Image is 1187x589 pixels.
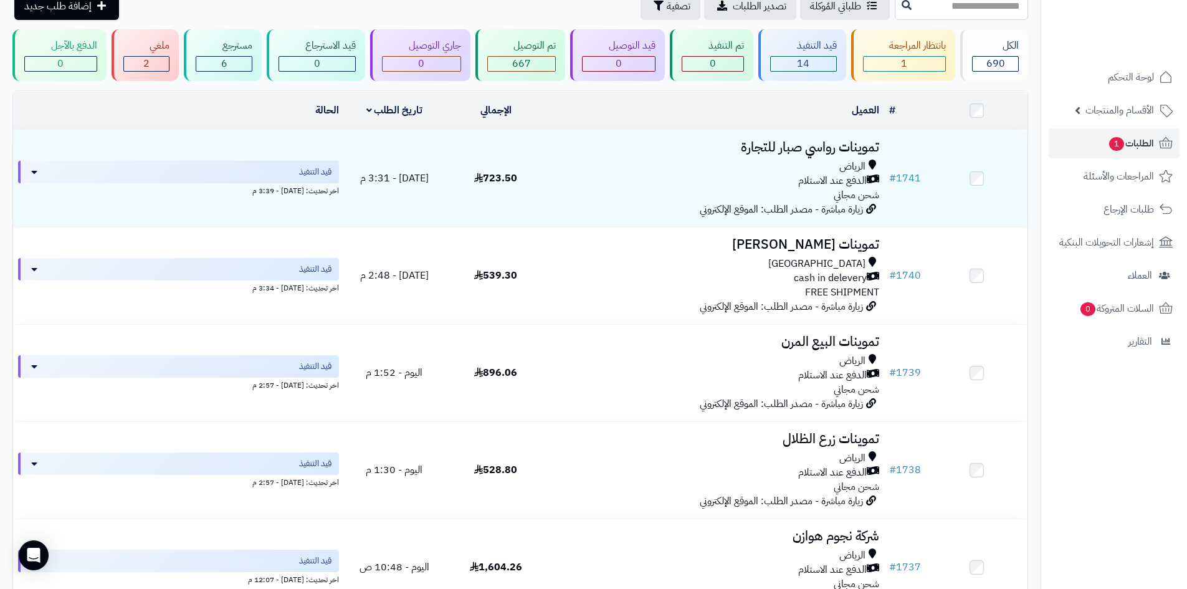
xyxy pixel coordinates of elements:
a: ملغي 2 [109,29,182,81]
h3: تموينات البيع المرن [551,335,879,349]
a: مسترجع 6 [181,29,264,81]
div: الدفع بالآجل [24,39,97,53]
a: الكل690 [958,29,1031,81]
span: 0 [710,56,716,71]
a: العملاء [1049,261,1180,290]
div: اخر تحديث: [DATE] - 2:57 م [18,475,339,488]
div: Open Intercom Messenger [19,540,49,570]
span: 14 [797,56,809,71]
span: الرياض [839,548,865,563]
span: طلبات الإرجاع [1104,201,1154,218]
h3: شركة نجوم هوازن [551,529,879,544]
span: 723.50 [474,171,517,186]
div: 0 [279,57,355,71]
a: الدفع بالآجل 0 [10,29,109,81]
div: تم التنفيذ [682,39,744,53]
a: التقارير [1049,327,1180,357]
span: قيد التنفيذ [299,263,331,275]
div: 1 [864,57,946,71]
span: cash in delevery [794,271,867,285]
span: 528.80 [474,462,517,477]
span: 6 [221,56,227,71]
a: تم التنفيذ 0 [667,29,756,81]
div: 0 [383,57,460,71]
a: الطلبات1 [1049,128,1180,158]
div: ملغي [123,39,170,53]
span: زيارة مباشرة - مصدر الطلب: الموقع الإلكتروني [700,494,863,509]
span: 667 [512,56,531,71]
a: جاري التوصيل 0 [368,29,473,81]
span: [GEOGRAPHIC_DATA] [768,257,865,271]
span: إشعارات التحويلات البنكية [1059,234,1154,251]
span: 1,604.26 [470,560,522,575]
a: #1741 [889,171,921,186]
a: الحالة [315,103,339,118]
a: قيد التنفيذ 14 [756,29,849,81]
a: #1740 [889,268,921,283]
span: قيد التنفيذ [299,360,331,373]
div: 667 [488,57,556,71]
div: الكل [972,39,1019,53]
div: مسترجع [196,39,252,53]
a: الإجمالي [480,103,512,118]
span: 0 [1080,302,1095,316]
span: 2 [143,56,150,71]
span: قيد التنفيذ [299,457,331,470]
div: 0 [682,57,743,71]
span: # [889,268,896,283]
span: # [889,462,896,477]
span: الرياض [839,354,865,368]
a: لوحة التحكم [1049,62,1180,92]
span: [DATE] - 3:31 م [360,171,429,186]
span: الرياض [839,160,865,174]
span: شحن مجاني [834,188,879,203]
span: # [889,365,896,380]
div: اخر تحديث: [DATE] - 12:07 م [18,572,339,585]
span: الدفع عند الاستلام [798,174,867,188]
div: جاري التوصيل [382,39,461,53]
a: #1739 [889,365,921,380]
div: قيد التنفيذ [770,39,837,53]
span: الرياض [839,451,865,466]
span: قيد التنفيذ [299,555,331,567]
span: 0 [57,56,64,71]
a: السلات المتروكة0 [1049,294,1180,323]
span: اليوم - 1:52 م [366,365,422,380]
a: قيد التوصيل 0 [568,29,667,81]
span: التقارير [1128,333,1152,350]
a: المراجعات والأسئلة [1049,161,1180,191]
span: اليوم - 10:48 ص [360,560,429,575]
span: 0 [314,56,320,71]
h3: تموينات رواسي صبار للتجارة [551,140,879,155]
span: العملاء [1128,267,1152,284]
span: زيارة مباشرة - مصدر الطلب: الموقع الإلكتروني [700,396,863,411]
span: # [889,560,896,575]
div: اخر تحديث: [DATE] - 3:34 م [18,280,339,294]
div: قيد الاسترجاع [279,39,356,53]
span: شحن مجاني [834,382,879,397]
a: طلبات الإرجاع [1049,194,1180,224]
a: # [889,103,895,118]
div: بانتظار المراجعة [863,39,946,53]
div: 2 [124,57,169,71]
div: 0 [25,57,97,71]
span: [DATE] - 2:48 م [360,268,429,283]
span: 1 [1109,137,1124,151]
a: بانتظار المراجعة 1 [849,29,958,81]
div: 0 [583,57,655,71]
a: قيد الاسترجاع 0 [264,29,368,81]
a: تم التوصيل 667 [473,29,568,81]
span: زيارة مباشرة - مصدر الطلب: الموقع الإلكتروني [700,202,863,217]
h3: تموينات زرع الظلال [551,432,879,446]
span: # [889,171,896,186]
a: إشعارات التحويلات البنكية [1049,227,1180,257]
span: 539.30 [474,268,517,283]
span: FREE SHIPMENT [805,285,879,300]
span: اليوم - 1:30 م [366,462,422,477]
span: قيد التنفيذ [299,166,331,178]
span: زيارة مباشرة - مصدر الطلب: الموقع الإلكتروني [700,299,863,314]
span: الدفع عند الاستلام [798,466,867,480]
span: الدفع عند الاستلام [798,563,867,577]
span: 0 [616,56,622,71]
span: الدفع عند الاستلام [798,368,867,383]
